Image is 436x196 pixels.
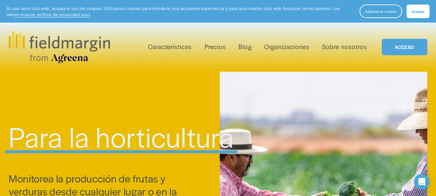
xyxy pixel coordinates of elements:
font: Sobre nosotros [322,42,367,51]
font: ACCESO [395,44,414,50]
a: Sobre nosotros [322,42,367,52]
a: ACCESO [382,39,427,55]
button: Aceptar [407,5,430,18]
a: Precios [205,42,226,52]
font: Para la horticultura [9,117,234,156]
font: Precios [205,42,226,51]
font: . [90,11,91,17]
div: Open Intercom Messenger [414,174,430,190]
font: Administrar cookies [365,9,397,14]
img: fieldmargin.com [9,31,110,63]
a: en nuestra política de privacidad aquí [15,11,90,17]
font: Organizaciones [264,42,309,51]
font: Características [148,42,192,51]
a: Organizaciones [264,42,309,52]
font: Al usar este sitio web, acepta el uso de cookies. Utilizamos cookies para brindarle una excelente... [6,5,341,17]
font: Blog [238,42,252,51]
a: menú desplegable de carpetas [148,42,192,52]
font: Aceptar [411,9,425,14]
button: Administrar cookies [360,5,402,18]
a: Blog [238,42,252,52]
